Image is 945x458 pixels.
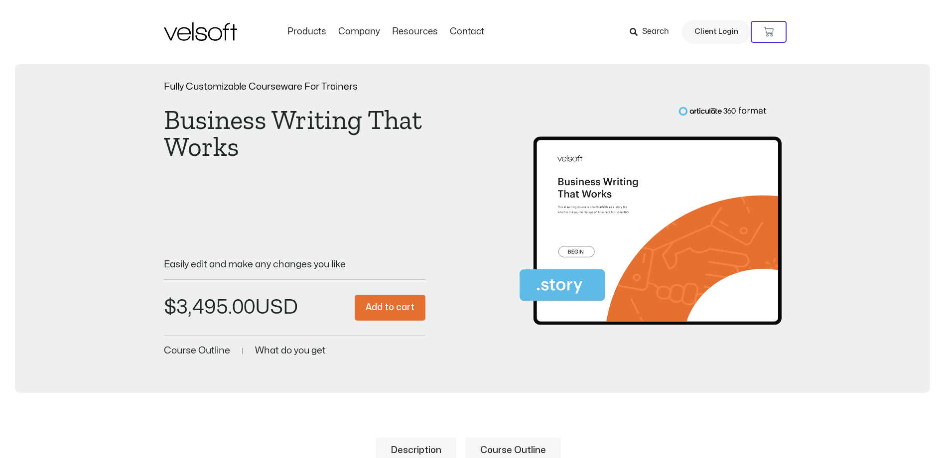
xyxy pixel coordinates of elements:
a: Search [630,23,676,40]
bdi: 3,495.00 [164,298,255,317]
a: Course Outline [164,346,230,355]
img: Velsoft Training Materials [164,22,237,41]
a: ContactMenu Toggle [444,26,490,37]
span: Client Login [694,25,738,38]
img: Second Product Image [520,106,781,334]
a: ResourcesMenu Toggle [386,26,444,37]
nav: Menu [281,26,490,37]
p: Fully Customizable Courseware For Trainers [164,82,425,92]
a: Client Login [682,20,751,44]
a: ProductsMenu Toggle [281,26,332,37]
p: Easily edit and make any changes you like [164,260,425,269]
a: CompanyMenu Toggle [332,26,386,37]
h1: Business Writing That Works [164,107,425,160]
span: $ [164,298,176,317]
span: Search [642,25,669,38]
a: What do you get [255,346,326,355]
button: Add to cart [355,295,425,321]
